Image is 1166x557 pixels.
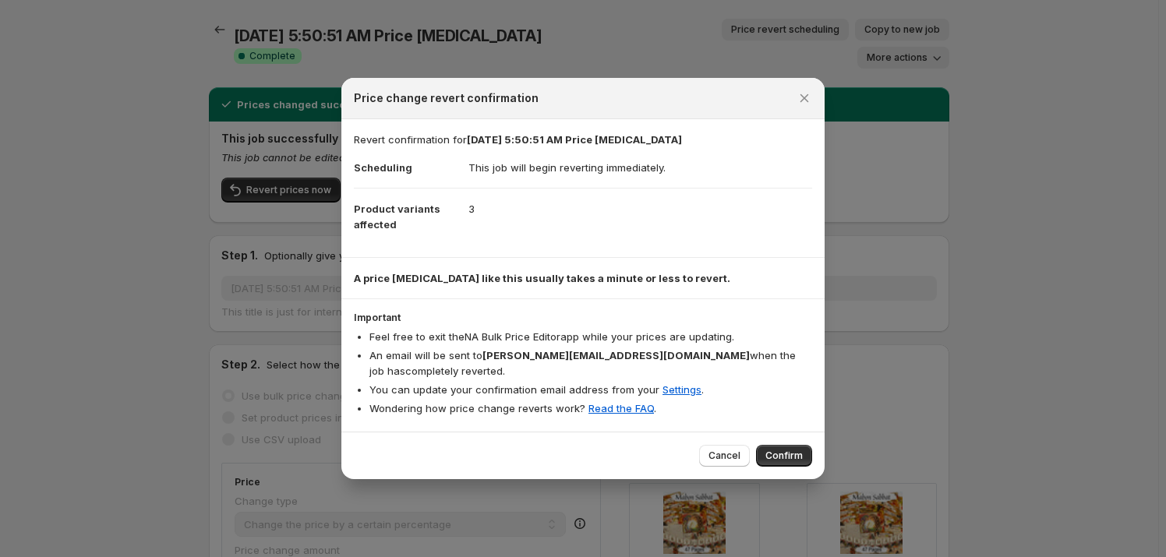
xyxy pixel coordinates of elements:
[354,203,440,231] span: Product variants affected
[369,400,812,416] li: Wondering how price change reverts work? .
[354,90,539,106] span: Price change revert confirmation
[369,347,812,379] li: An email will be sent to when the job has completely reverted .
[793,87,815,109] button: Close
[354,272,730,284] b: A price [MEDICAL_DATA] like this usually takes a minute or less to revert.
[708,449,740,462] span: Cancel
[662,383,701,396] a: Settings
[756,445,812,467] button: Confirm
[354,161,412,174] span: Scheduling
[482,349,750,361] b: [PERSON_NAME][EMAIL_ADDRESS][DOMAIN_NAME]
[588,402,654,414] a: Read the FAQ
[467,133,682,146] b: [DATE] 5:50:51 AM Price [MEDICAL_DATA]
[468,188,812,229] dd: 3
[468,147,812,188] dd: This job will begin reverting immediately.
[369,329,812,344] li: Feel free to exit the NA Bulk Price Editor app while your prices are updating.
[369,382,812,397] li: You can update your confirmation email address from your .
[354,312,812,324] h3: Important
[699,445,750,467] button: Cancel
[354,132,812,147] p: Revert confirmation for
[765,449,803,462] span: Confirm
